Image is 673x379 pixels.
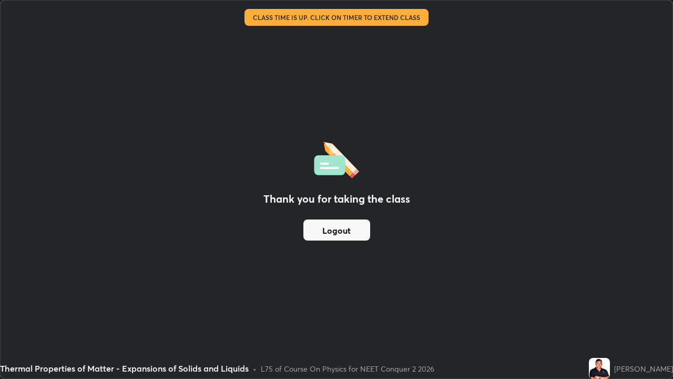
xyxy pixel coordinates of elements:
[589,358,610,379] img: ec8d2956c2874bb4b81a1db82daee692.jpg
[303,220,370,241] button: Logout
[314,138,359,178] img: offlineFeedback.1438e8b3.svg
[261,363,434,374] div: L75 of Course On Physics for NEET Conquer 2 2026
[263,191,410,207] h2: Thank you for taking the class
[253,363,257,374] div: •
[614,363,673,374] div: [PERSON_NAME]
